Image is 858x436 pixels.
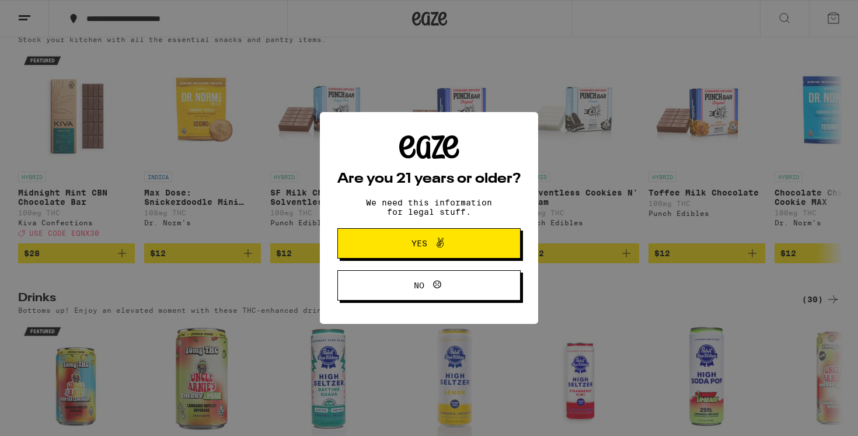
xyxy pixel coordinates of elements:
h2: Are you 21 years or older? [337,172,521,186]
p: We need this information for legal stuff. [356,198,502,217]
span: No [414,281,424,289]
button: Yes [337,228,521,259]
button: No [337,270,521,301]
span: Hi. Need any help? [7,8,84,18]
span: Yes [411,239,427,247]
